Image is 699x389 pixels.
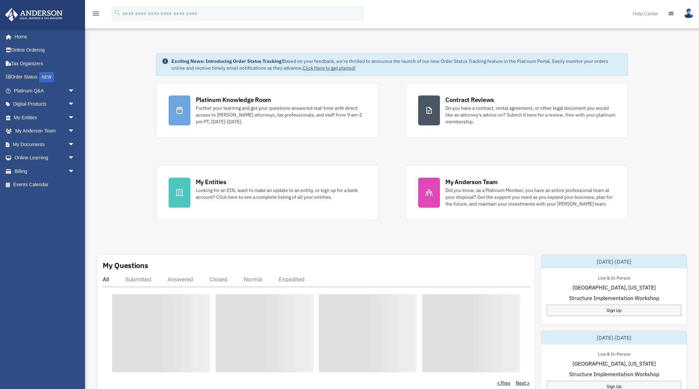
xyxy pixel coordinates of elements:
a: My Anderson Teamarrow_drop_down [5,124,85,138]
div: NEW [39,72,54,82]
div: My Entities [196,178,226,186]
span: arrow_drop_down [68,138,82,152]
a: My Entities Looking for an EIN, want to make an update to an entity, or sign up for a bank accoun... [156,165,378,220]
div: Expedited [279,276,305,283]
a: Home [5,30,82,43]
a: Click Here to get started! [303,65,356,71]
i: search [114,9,121,17]
div: Further your learning and get your questions answered real-time with direct access to [PERSON_NAM... [196,105,366,125]
a: < Prev [497,379,510,386]
img: Anderson Advisors Platinum Portal [3,8,65,21]
span: arrow_drop_down [68,98,82,111]
div: My Anderson Team [445,178,498,186]
div: [DATE]-[DATE] [541,331,687,344]
div: Platinum Knowledge Room [196,95,271,104]
div: Live & In-Person [593,274,636,281]
span: Structure Implementation Workshop [569,294,659,302]
div: Based on your feedback, we're thrilled to announce the launch of our new Order Status Tracking fe... [171,58,623,71]
a: Online Learningarrow_drop_down [5,151,85,165]
a: My Entitiesarrow_drop_down [5,111,85,124]
div: Closed [209,276,227,283]
a: Events Calendar [5,178,85,192]
span: [GEOGRAPHIC_DATA], [US_STATE] [573,359,656,368]
span: arrow_drop_down [68,151,82,165]
span: Structure Implementation Workshop [569,370,659,378]
a: Tax Organizers [5,57,85,70]
div: Do you have a contract, rental agreement, or other legal document you would like an attorney's ad... [445,105,615,125]
div: Live & In-Person [593,350,636,357]
a: My Anderson Team Did you know, as a Platinum Member, you have an entire professional team at your... [406,165,628,220]
a: Platinum Q&Aarrow_drop_down [5,84,85,98]
div: Answered [168,276,193,283]
a: Billingarrow_drop_down [5,164,85,178]
strong: Exciting News: Introducing Order Status Tracking! [171,58,283,64]
div: Submitted [125,276,151,283]
a: Platinum Knowledge Room Further your learning and get your questions answered real-time with dire... [156,83,378,138]
div: All [103,276,109,283]
div: Normal [244,276,262,283]
img: User Pic [684,8,694,18]
a: Order StatusNEW [5,70,85,84]
a: My Documentsarrow_drop_down [5,138,85,151]
div: [DATE]-[DATE] [541,255,687,268]
i: menu [92,10,100,18]
div: Looking for an EIN, want to make an update to an entity, or sign up for a bank account? Click her... [196,187,366,200]
span: [GEOGRAPHIC_DATA], [US_STATE] [573,283,656,291]
a: Online Ordering [5,43,85,57]
a: Next > [516,379,530,386]
a: menu [92,12,100,18]
a: Digital Productsarrow_drop_down [5,98,85,111]
a: Sign Up [547,305,681,316]
span: arrow_drop_down [68,164,82,178]
div: Did you know, as a Platinum Member, you have an entire professional team at your disposal? Get th... [445,187,615,207]
div: Contract Reviews [445,95,494,104]
div: My Questions [103,260,148,270]
span: arrow_drop_down [68,84,82,98]
span: arrow_drop_down [68,124,82,138]
a: Contract Reviews Do you have a contract, rental agreement, or other legal document you would like... [406,83,628,138]
span: arrow_drop_down [68,111,82,125]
